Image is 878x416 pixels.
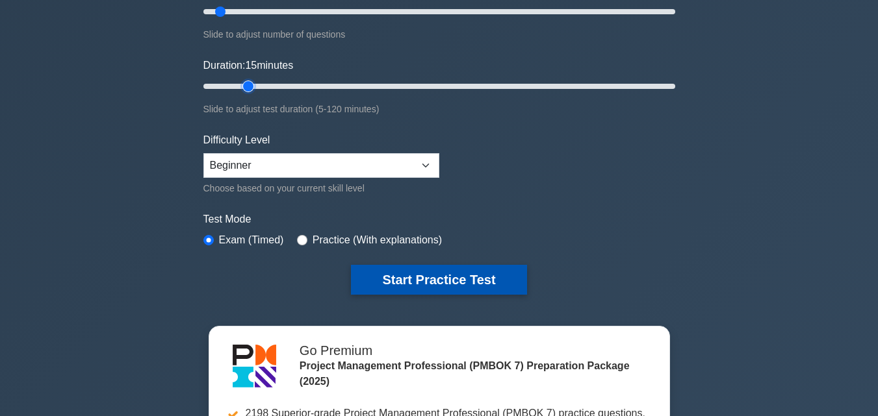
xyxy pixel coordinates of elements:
button: Start Practice Test [351,265,526,295]
label: Practice (With explanations) [313,232,442,248]
div: Choose based on your current skill level [203,180,439,196]
label: Duration: minutes [203,58,294,73]
div: Slide to adjust number of questions [203,27,675,42]
label: Difficulty Level [203,132,270,148]
div: Slide to adjust test duration (5-120 minutes) [203,101,675,117]
label: Exam (Timed) [219,232,284,248]
span: 15 [245,60,257,71]
label: Test Mode [203,212,675,227]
